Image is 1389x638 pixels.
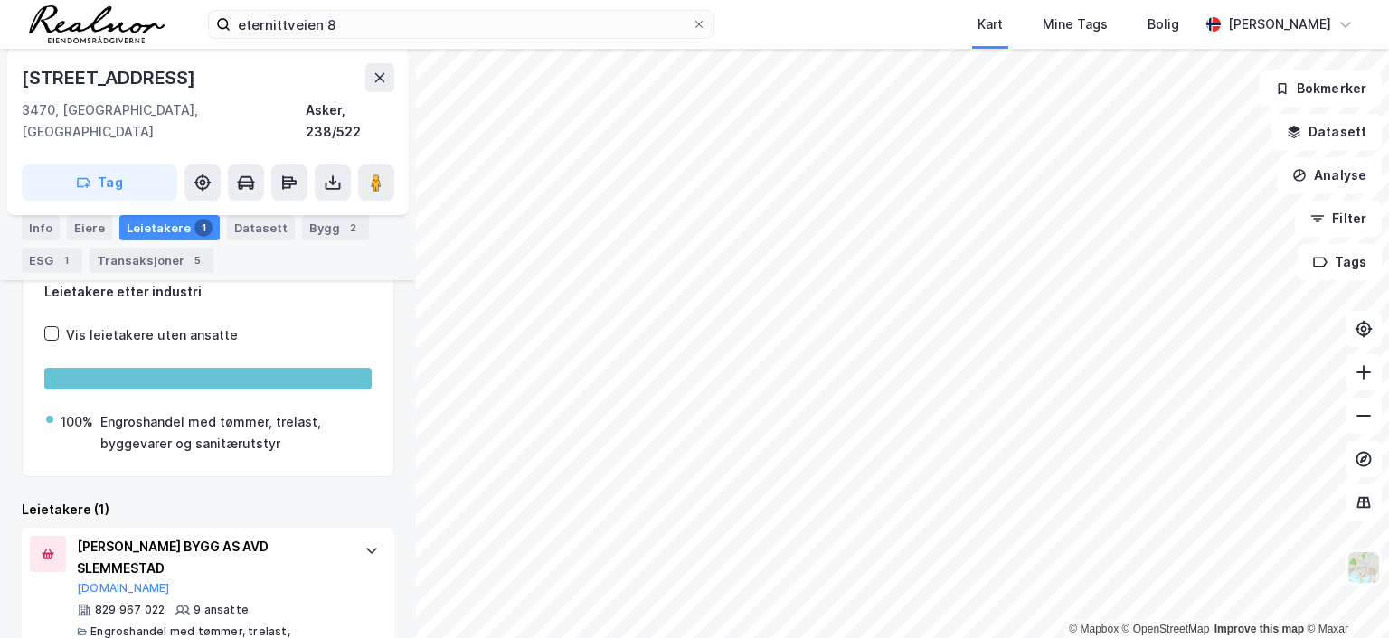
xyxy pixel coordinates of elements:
[100,411,370,455] div: Engroshandel med tømmer, trelast, byggevarer og sanitærutstyr
[1122,623,1210,635] a: OpenStreetMap
[978,14,1003,35] div: Kart
[67,215,112,240] div: Eiere
[29,5,165,43] img: realnor-logo.934646d98de889bb5806.png
[1260,70,1382,107] button: Bokmerker
[194,603,249,617] div: 9 ansatte
[22,248,82,273] div: ESG
[306,99,394,143] div: Asker, 238/522
[1295,201,1382,237] button: Filter
[231,11,692,38] input: Søk på adresse, matrikkel, gårdeiere, leietakere eller personer
[1069,623,1119,635] a: Mapbox
[344,219,362,237] div: 2
[119,215,220,240] div: Leietakere
[95,603,165,617] div: 829 967 022
[90,248,213,273] div: Transaksjoner
[77,536,346,579] div: [PERSON_NAME] BYGG AS AVD SLEMMESTAD
[227,215,295,240] div: Datasett
[1148,14,1179,35] div: Bolig
[1228,14,1331,35] div: [PERSON_NAME]
[1043,14,1108,35] div: Mine Tags
[22,164,177,201] button: Tag
[22,63,199,92] div: [STREET_ADDRESS]
[302,215,369,240] div: Bygg
[194,219,213,237] div: 1
[188,251,206,269] div: 5
[1299,551,1389,638] div: Kontrollprogram for chat
[22,499,394,521] div: Leietakere (1)
[57,251,75,269] div: 1
[22,99,306,143] div: 3470, [GEOGRAPHIC_DATA], [GEOGRAPHIC_DATA]
[1277,157,1382,193] button: Analyse
[1298,244,1382,280] button: Tags
[1299,551,1389,638] iframe: Chat Widget
[61,411,93,433] div: 100%
[66,324,238,346] div: Vis leietakere uten ansatte
[77,581,170,596] button: [DOMAIN_NAME]
[1346,550,1381,585] img: Z
[44,281,372,303] div: Leietakere etter industri
[1271,114,1382,150] button: Datasett
[22,215,60,240] div: Info
[1214,623,1304,635] a: Improve this map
